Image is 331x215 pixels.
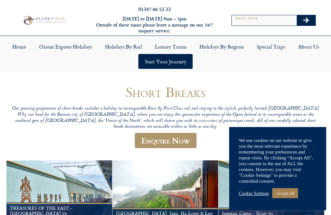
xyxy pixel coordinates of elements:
nav: Menu [3,39,328,69]
a: Start your Journey [138,54,193,69]
a: Cookie Settings [239,190,269,196]
a: Holidays by Rail [99,39,148,54]
button: Search [297,15,315,26]
h6: [DATE] to [DATE] 9am – 5pm Outside of these times please leave a message on our 24/7 enquiry serv... [90,16,219,34]
a: Home [6,39,33,54]
a: 01347 66 53 33 [138,5,171,13]
p: Our growing programme of short breaks includes a holiday to incomparable Paris by First Class rai... [10,106,321,130]
a: Luxury Trains [148,39,193,54]
a: Orient Express Holidays [33,39,99,54]
div: We use cookies on our website to give you the most relevant experience by remembering your prefer... [239,137,316,184]
img: Planet Rail Train Holidays Logo [22,15,67,26]
a: Enquire Now [135,133,197,148]
h1: Short Breaks [10,84,321,100]
a: Holidays by Region [193,39,250,54]
a: Special Trips [250,39,292,54]
a: About Us [292,39,326,54]
a: Accept All [272,188,298,198]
